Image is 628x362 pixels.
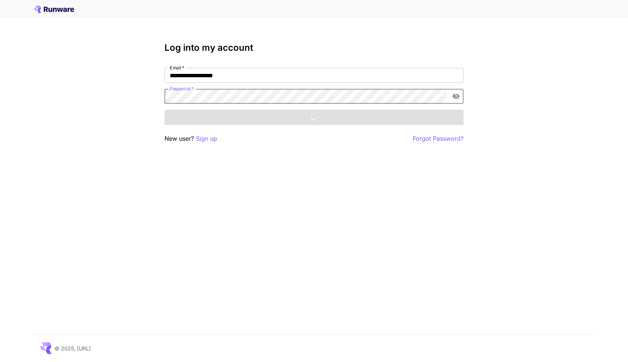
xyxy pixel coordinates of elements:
p: © 2025, [URL] [55,344,91,352]
label: Password [170,85,194,92]
button: Forgot Password? [413,134,464,143]
p: New user? [164,134,217,143]
button: Sign up [196,134,217,143]
h3: Log into my account [164,43,464,53]
label: Email [170,65,184,71]
button: toggle password visibility [449,90,463,103]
